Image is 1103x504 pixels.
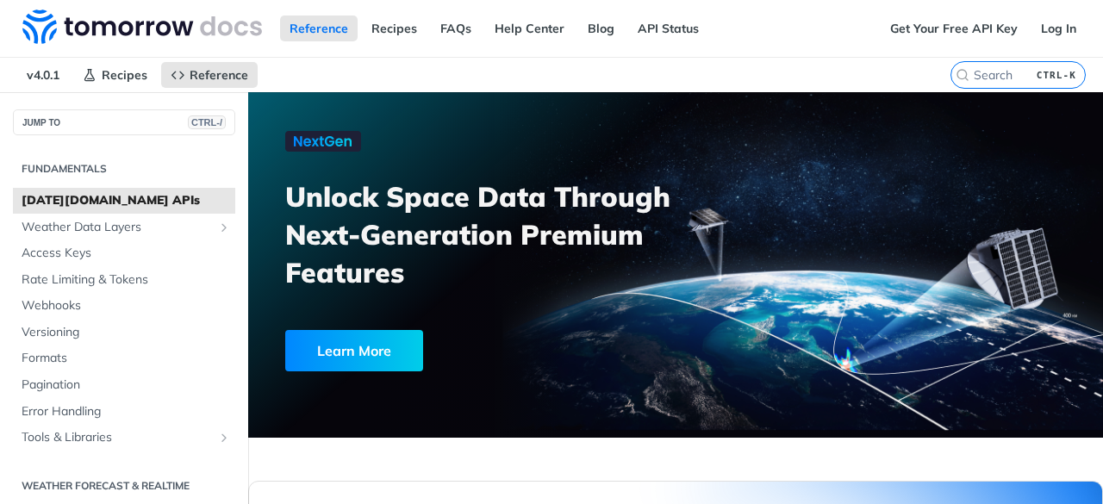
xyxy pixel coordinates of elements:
[22,429,213,446] span: Tools & Libraries
[13,425,235,451] a: Tools & LibrariesShow subpages for Tools & Libraries
[280,16,358,41] a: Reference
[956,68,969,82] svg: Search
[190,67,248,83] span: Reference
[102,67,147,83] span: Recipes
[881,16,1027,41] a: Get Your Free API Key
[22,324,231,341] span: Versioning
[13,345,235,371] a: Formats
[578,16,624,41] a: Blog
[17,62,69,88] span: v4.0.1
[431,16,481,41] a: FAQs
[13,320,235,345] a: Versioning
[1032,66,1081,84] kbd: CTRL-K
[285,330,423,371] div: Learn More
[13,478,235,494] h2: Weather Forecast & realtime
[13,215,235,240] a: Weather Data LayersShow subpages for Weather Data Layers
[22,271,231,289] span: Rate Limiting & Tokens
[13,372,235,398] a: Pagination
[485,16,574,41] a: Help Center
[13,161,235,177] h2: Fundamentals
[285,131,361,152] img: NextGen
[217,431,231,445] button: Show subpages for Tools & Libraries
[22,376,231,394] span: Pagination
[13,267,235,293] a: Rate Limiting & Tokens
[285,330,613,371] a: Learn More
[22,192,231,209] span: [DATE][DOMAIN_NAME] APIs
[22,297,231,314] span: Webhooks
[22,403,231,420] span: Error Handling
[13,293,235,319] a: Webhooks
[13,109,235,135] button: JUMP TOCTRL-/
[362,16,427,41] a: Recipes
[161,62,258,88] a: Reference
[13,399,235,425] a: Error Handling
[285,177,695,291] h3: Unlock Space Data Through Next-Generation Premium Features
[22,9,262,44] img: Tomorrow.io Weather API Docs
[13,188,235,214] a: [DATE][DOMAIN_NAME] APIs
[188,115,226,129] span: CTRL-/
[22,350,231,367] span: Formats
[13,240,235,266] a: Access Keys
[22,219,213,236] span: Weather Data Layers
[73,62,157,88] a: Recipes
[22,245,231,262] span: Access Keys
[217,221,231,234] button: Show subpages for Weather Data Layers
[1031,16,1086,41] a: Log In
[628,16,708,41] a: API Status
